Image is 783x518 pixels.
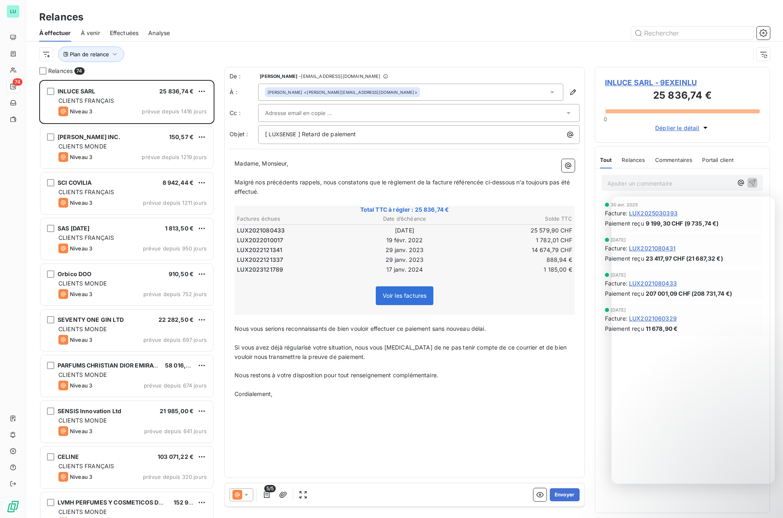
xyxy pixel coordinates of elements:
[142,154,207,160] span: prévue depuis 1219 jours
[653,123,712,133] button: Déplier le détail
[755,490,775,510] iframe: Intercom live chat
[144,382,207,389] span: prévue depuis 674 jours
[260,74,297,79] span: [PERSON_NAME]
[611,272,626,277] span: [DATE]
[70,474,92,480] span: Niveau 3
[48,67,73,75] span: Relances
[58,280,107,287] span: CLIENTS MONDE
[383,292,427,299] span: Voir les factures
[58,407,121,414] span: SENSIS Innovation Ltd
[230,72,258,80] span: De :
[58,188,114,195] span: CLIENTS FRANÇAIS
[70,428,92,434] span: Niveau 3
[165,225,194,232] span: 1 813,50 €
[461,226,573,235] td: 25 579,90 CHF
[13,78,22,86] span: 74
[230,109,258,117] label: Cc :
[144,428,207,434] span: prévue depuis 641 jours
[234,372,438,379] span: Nous restons à votre disposition pour tout renseignement complémentaire.
[230,131,248,137] span: Objet :
[58,143,107,150] span: CLIENTS MONDE
[349,246,460,255] td: 29 janv. 2023
[611,308,626,312] span: [DATE]
[264,485,276,492] span: 5/5
[298,131,356,137] span: ] Retard de paiement
[461,255,573,264] td: 888,94 €
[58,234,114,241] span: CLIENTS FRANÇAIS
[234,325,486,332] span: Nous vous serions reconnaissants de bien vouloir effectuer ce paiement sans nouveau délai.
[58,371,107,378] span: CLIENTS MONDE
[268,89,302,95] span: [PERSON_NAME]
[234,179,571,195] span: Malgré nos précédents rappels, nous constatons que le règlement de la facture référencée ci-desso...
[169,270,194,277] span: 910,50 €
[611,197,775,484] iframe: Intercom live chat
[605,77,760,88] span: INLUCE SARL - 9EXEINLU
[58,453,79,460] span: CELINE
[237,246,282,254] span: LUX2022121341
[605,88,760,104] h3: 25 836,74 €
[70,291,92,297] span: Niveau 3
[58,362,176,369] span: PARFUMS CHRISTIAN DIOR EMIRATES LLC
[70,245,92,252] span: Niveau 3
[143,245,207,252] span: prévue depuis 950 jours
[236,215,348,223] th: Factures échues
[142,108,207,115] span: prévue depuis 1416 jours
[159,88,194,95] span: 25 836,74 €
[655,124,700,132] span: Déplier le détail
[349,215,460,223] th: Date d’échéance
[265,131,267,137] span: [
[268,89,417,95] div: <[PERSON_NAME][EMAIL_ADDRESS][DOMAIN_NAME]>
[550,488,580,501] button: Envoyer
[461,265,573,274] td: 1 185,00 €
[237,266,283,274] span: LUX2023121789
[268,130,297,139] span: LUXSENSE
[604,116,607,122] span: 0
[7,5,20,18] div: LU
[349,265,460,274] td: 17 janv. 2024
[605,219,644,228] span: Paiement reçu
[622,157,645,163] span: Relances
[70,108,92,115] span: Niveau 3
[605,289,644,298] span: Paiement reçu
[39,80,214,518] div: grid
[237,226,285,235] span: LUX2021080433
[58,133,120,140] span: [PERSON_NAME] INC.
[58,270,92,277] span: Orbico DOO
[169,133,194,140] span: 150,57 €
[163,179,194,186] span: 8 942,44 €
[58,508,107,515] span: CLIENTS MONDE
[605,324,644,333] span: Paiement reçu
[349,255,460,264] td: 29 janv. 2023
[349,236,460,245] td: 19 févr. 2022
[58,417,107,424] span: CLIENTS MONDE
[234,390,272,397] span: Cordialement,
[58,316,124,323] span: SEVENTY ONE GIN LTD
[165,362,199,369] span: 58 016,48 €
[58,225,90,232] span: SAS [DATE]
[461,246,573,255] td: 14 674,79 CHF
[110,29,139,37] span: Effectuées
[148,29,170,37] span: Analyse
[58,46,124,62] button: Plan de relance
[605,279,627,288] span: Facture :
[143,291,207,297] span: prévue depuis 752 jours
[58,97,114,104] span: CLIENTS FRANÇAIS
[230,88,258,96] label: À :
[160,407,194,414] span: 21 985,00 €
[143,199,207,206] span: prévue depuis 1211 jours
[143,474,207,480] span: prévue depuis 320 jours
[58,88,96,95] span: INLUCE SARL
[600,157,612,163] span: Tout
[58,463,114,469] span: CLIENTS FRANÇAIS
[655,157,693,163] span: Commentaires
[611,202,638,207] span: 30 avr. 2025
[174,499,210,506] span: 152 924,16 €
[265,107,353,119] input: Adresse email en copie ...
[349,226,460,235] td: [DATE]
[70,199,92,206] span: Niveau 3
[58,179,92,186] span: SCI COVILIA
[58,325,107,332] span: CLIENTS MONDE
[461,215,573,223] th: Solde TTC
[70,154,92,160] span: Niveau 3
[237,236,283,244] span: LUX2022010017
